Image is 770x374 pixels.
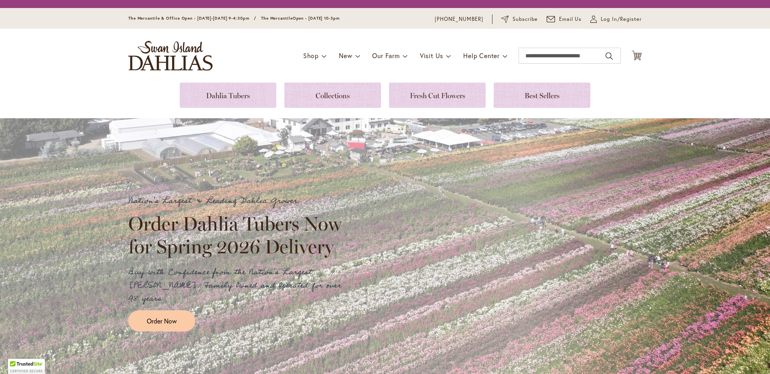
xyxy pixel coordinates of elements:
span: Our Farm [372,51,399,60]
h2: Order Dahlia Tubers Now for Spring 2026 Delivery [128,212,349,257]
span: Subscribe [513,15,538,23]
a: store logo [128,41,213,71]
span: Order Now [147,316,177,325]
span: Open - [DATE] 10-3pm [293,16,340,21]
p: Nation's Largest & Leading Dahlia Grower [128,194,349,208]
a: [PHONE_NUMBER] [435,15,483,23]
span: Log In/Register [601,15,642,23]
span: Shop [303,51,319,60]
span: Email Us [559,15,582,23]
span: Help Center [463,51,500,60]
a: Subscribe [501,15,538,23]
a: Order Now [128,310,195,332]
span: The Mercantile & Office Open - [DATE]-[DATE] 9-4:30pm / The Mercantile [128,16,293,21]
a: Email Us [547,15,582,23]
span: Visit Us [420,51,443,60]
button: Search [606,50,613,63]
p: Buy with Confidence from the Nation's Largest [PERSON_NAME]. Family Owned and Operated for over 9... [128,266,349,305]
a: Log In/Register [590,15,642,23]
span: New [339,51,352,60]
